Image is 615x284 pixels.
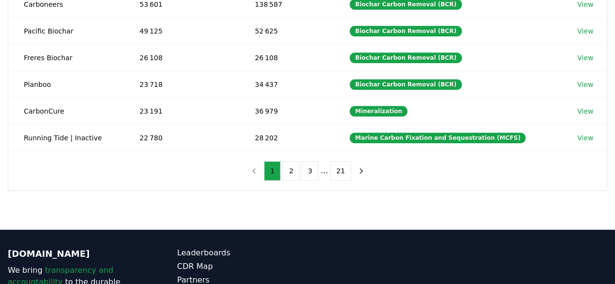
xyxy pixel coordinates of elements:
button: next page [353,161,369,181]
a: View [577,133,593,143]
td: Freres Biochar [8,44,124,71]
p: [DOMAIN_NAME] [8,247,138,261]
a: Leaderboards [177,247,307,259]
div: Biochar Carbon Removal (BCR) [350,52,461,63]
td: 23 718 [124,71,239,98]
td: CarbonCure [8,98,124,124]
button: 2 [282,161,299,181]
td: Pacific Biochar [8,17,124,44]
button: 1 [264,161,281,181]
a: View [577,26,593,36]
td: 26 108 [124,44,239,71]
a: View [577,106,593,116]
td: Running Tide | Inactive [8,124,124,151]
td: 36 979 [239,98,334,124]
div: Mineralization [350,106,407,117]
td: 49 125 [124,17,239,44]
td: 34 437 [239,71,334,98]
td: 52 625 [239,17,334,44]
td: Planboo [8,71,124,98]
td: 23 191 [124,98,239,124]
button: 3 [301,161,318,181]
div: Biochar Carbon Removal (BCR) [350,26,461,36]
a: View [577,53,593,63]
td: 28 202 [239,124,334,151]
div: Biochar Carbon Removal (BCR) [350,79,461,90]
a: CDR Map [177,261,307,272]
li: ... [320,165,328,177]
td: 26 108 [239,44,334,71]
button: 21 [330,161,351,181]
td: 22 780 [124,124,239,151]
div: Marine Carbon Fixation and Sequestration (MCFS) [350,133,526,143]
a: View [577,80,593,89]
